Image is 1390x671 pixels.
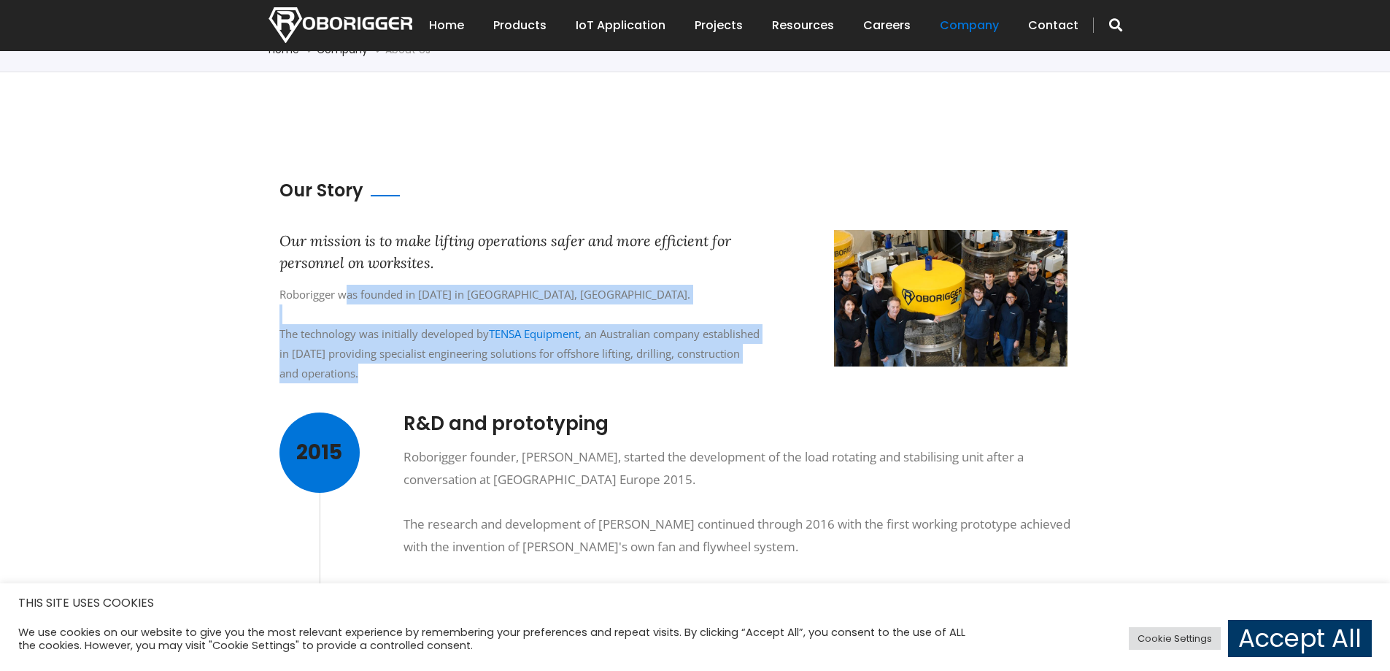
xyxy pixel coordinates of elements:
[576,3,665,48] a: IoT Application
[489,326,579,341] a: TENSA Equipment
[269,7,412,43] img: Nortech
[269,42,299,57] a: Home
[18,594,1372,613] h5: THIS SITE USES COOKIES
[1028,3,1078,48] a: Contact
[772,3,834,48] a: Resources
[429,3,464,48] a: Home
[404,413,1089,435] h3: R&D and prototyping
[279,230,761,274] div: Our mission is to make lifting operations safer and more efficient for personnel on worksites.
[1228,620,1372,657] a: Accept All
[493,3,547,48] a: Products
[18,626,966,652] div: We use cookies on our website to give you the most relevant experience by remembering your prefer...
[279,178,363,203] h2: Our Story
[834,230,1067,366] img: image
[863,3,911,48] a: Careers
[940,3,999,48] a: Company
[695,3,743,48] a: Projects
[1129,627,1221,650] a: Cookie Settings
[279,413,360,493] div: 2015
[279,285,761,383] div: Roborigger was founded in [DATE] in [GEOGRAPHIC_DATA], [GEOGRAPHIC_DATA]. The technology was init...
[317,42,368,57] a: Company
[404,446,1089,558] div: Roborigger founder, [PERSON_NAME], started the development of the load rotating and stabilising u...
